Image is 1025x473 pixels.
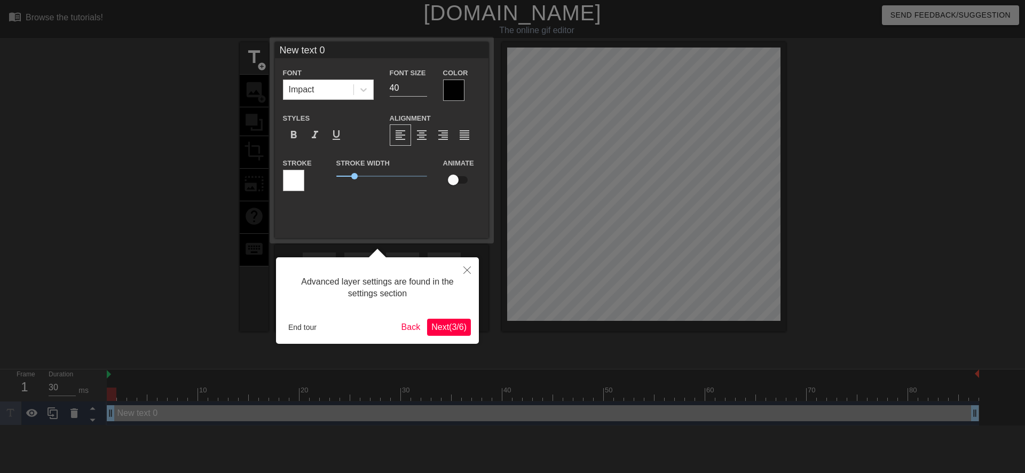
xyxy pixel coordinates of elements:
button: Back [397,319,425,336]
div: Advanced layer settings are found in the settings section [284,265,471,311]
button: Next [427,319,471,336]
span: Next ( 3 / 6 ) [431,322,467,332]
button: Close [455,257,479,282]
button: End tour [284,319,321,335]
